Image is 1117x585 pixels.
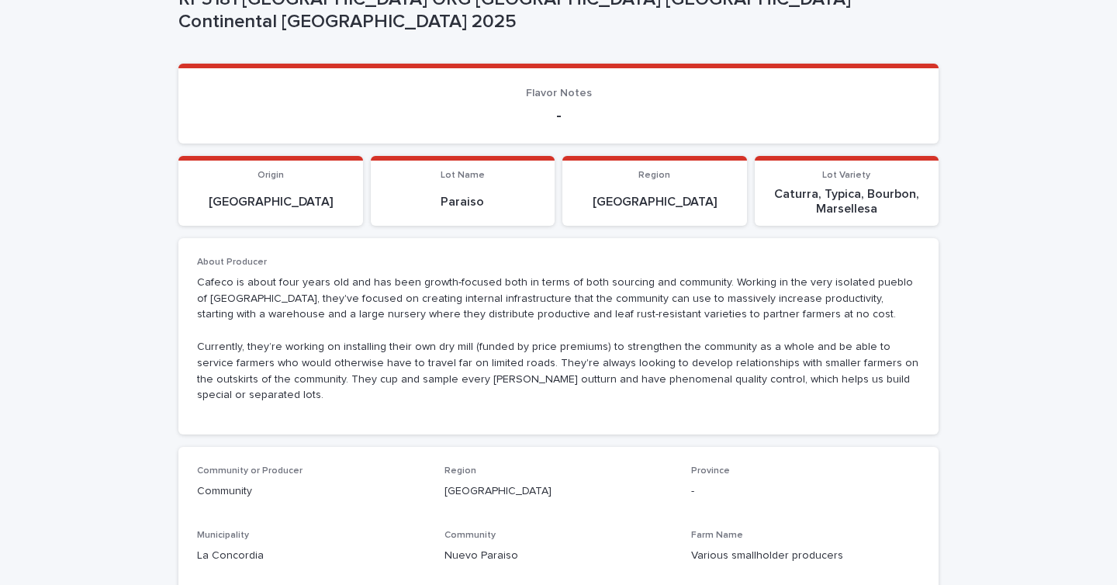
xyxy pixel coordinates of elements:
[380,195,546,209] p: Paraiso
[444,531,496,540] span: Community
[188,195,354,209] p: [GEOGRAPHIC_DATA]
[691,483,920,500] p: -
[197,548,426,564] p: La Concordia
[526,88,592,99] span: Flavor Notes
[444,548,673,564] p: Nuevo Paraiso
[764,187,930,216] p: Caturra, Typica, Bourbon, Marsellesa
[691,531,743,540] span: Farm Name
[444,483,673,500] p: [GEOGRAPHIC_DATA]
[197,275,920,403] p: Cafeco is about four years old and has been growth-focused both in terms of both sourcing and com...
[197,258,267,267] span: About Producer
[822,171,870,180] span: Lot Variety
[691,548,920,564] p: Various smallholder producers
[197,466,303,476] span: Community or Producer
[572,195,738,209] p: [GEOGRAPHIC_DATA]
[258,171,284,180] span: Origin
[197,106,920,125] p: -
[444,466,476,476] span: Region
[441,171,485,180] span: Lot Name
[691,466,730,476] span: Province
[197,483,426,500] p: Community
[638,171,670,180] span: Region
[197,531,249,540] span: Municipality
